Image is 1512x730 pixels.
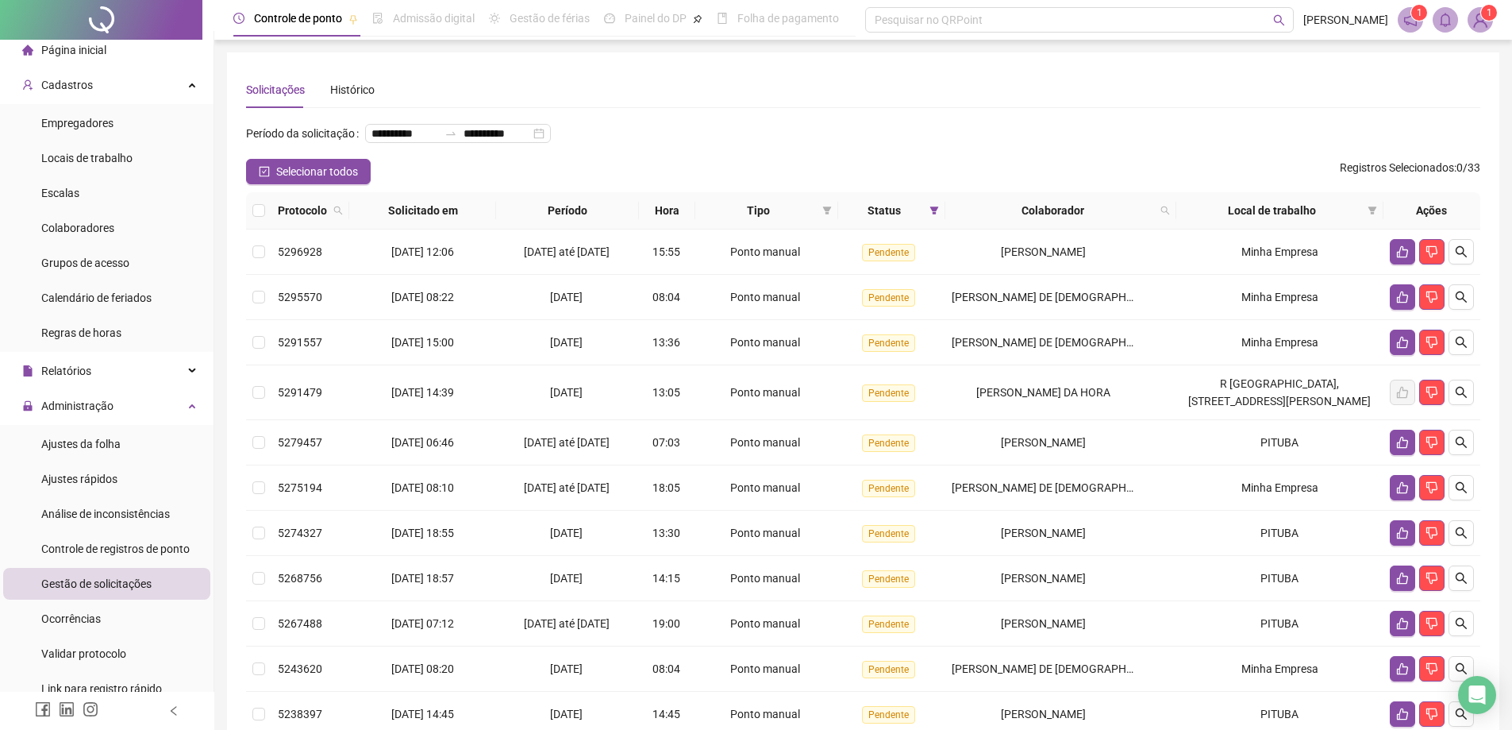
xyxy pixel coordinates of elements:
span: linkedin [59,701,75,717]
th: Período [496,192,639,230]
span: dislike [1425,708,1438,720]
span: Administração [41,400,113,412]
span: like [1396,436,1409,449]
span: search [1455,617,1468,630]
div: Ações [1390,202,1474,219]
sup: 1 [1411,5,1427,21]
span: Ponto manual [730,662,800,675]
span: [PERSON_NAME] DE [DEMOGRAPHIC_DATA] [952,481,1171,494]
span: Pendente [862,661,915,678]
span: 5295570 [278,291,322,303]
span: [PERSON_NAME] [1303,11,1388,29]
span: user-add [22,79,33,91]
th: Hora [639,192,694,230]
span: Pendente [862,289,915,307]
span: 5243620 [278,662,322,675]
span: Link para registro rápido [41,682,162,695]
td: PITUBA [1176,556,1383,601]
span: Pendente [862,435,915,452]
span: [DATE] até [DATE] [524,481,610,494]
span: [DATE] 08:22 [391,291,454,303]
span: search [1160,206,1170,215]
span: search [1455,481,1468,494]
span: search [1455,436,1468,449]
td: PITUBA [1176,601,1383,647]
span: Pendente [862,244,915,261]
span: Local de trabalho [1183,202,1361,219]
sup: Atualize o seu contato no menu Meus Dados [1481,5,1497,21]
span: dislike [1425,481,1438,494]
span: 18:05 [652,481,680,494]
span: Registros Selecionados [1340,161,1454,174]
td: Minha Empresa [1176,275,1383,320]
span: Relatórios [41,365,91,377]
span: [DATE] [550,527,583,539]
span: like [1396,527,1409,539]
span: 5238397 [278,708,322,720]
span: Protocolo [278,202,327,219]
span: left [168,705,179,716]
span: [DATE] até [DATE] [524,617,610,630]
span: dislike [1425,572,1438,585]
span: Ajustes rápidos [41,473,117,485]
td: Minha Empresa [1176,230,1383,275]
span: dislike [1425,291,1438,303]
span: 13:36 [652,336,680,349]
span: [DATE] 08:20 [391,662,454,675]
span: dislike [1425,386,1438,399]
span: Painel do DP [625,12,687,25]
span: [PERSON_NAME] DE [DEMOGRAPHIC_DATA] [952,662,1171,675]
span: Pendente [862,334,915,352]
span: [DATE] até [DATE] [524,245,610,258]
span: [DATE] 07:12 [391,617,454,630]
span: [DATE] 14:45 [391,708,454,720]
span: Colaborador [952,202,1153,219]
span: Ponto manual [730,386,800,399]
span: Ajustes da folha [41,438,121,450]
div: Histórico [330,81,375,98]
span: 1 [1417,7,1422,18]
span: Gestão de solicitações [41,577,152,590]
span: 15:55 [652,245,680,258]
span: [PERSON_NAME] [1001,527,1086,539]
span: Pendente [862,616,915,633]
span: Ponto manual [730,245,800,258]
span: Status [844,202,923,219]
span: Colaboradores [41,222,114,234]
span: 14:15 [652,572,680,585]
span: search [1455,386,1468,399]
span: [DATE] [550,291,583,303]
span: Pendente [862,480,915,497]
img: 59777 [1468,8,1492,32]
span: [DATE] 14:39 [391,386,454,399]
span: like [1396,617,1409,630]
span: book [717,13,728,24]
span: to [444,127,457,140]
span: 14:45 [652,708,680,720]
label: Período da solicitação [246,121,365,146]
th: Solicitado em [349,192,496,230]
td: Minha Empresa [1176,647,1383,692]
span: search [1273,14,1285,26]
span: Gestão de férias [510,12,590,25]
span: search [333,206,343,215]
span: search [1455,708,1468,720]
span: Ponto manual [730,617,800,630]
td: PITUBA [1176,420,1383,465]
span: Selecionar todos [276,163,358,180]
span: Locais de trabalho [41,152,133,164]
span: [DATE] 18:55 [391,527,454,539]
span: [DATE] 06:46 [391,436,454,449]
span: 5296928 [278,245,322,258]
span: pushpin [693,14,702,24]
span: [DATE] [550,662,583,675]
span: search [1455,662,1468,675]
span: lock [22,400,33,411]
span: Pendente [862,706,915,724]
span: [DATE] [550,572,583,585]
span: like [1396,662,1409,675]
span: facebook [35,701,51,717]
span: sun [489,13,500,24]
span: Ponto manual [730,436,800,449]
span: pushpin [348,14,358,24]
